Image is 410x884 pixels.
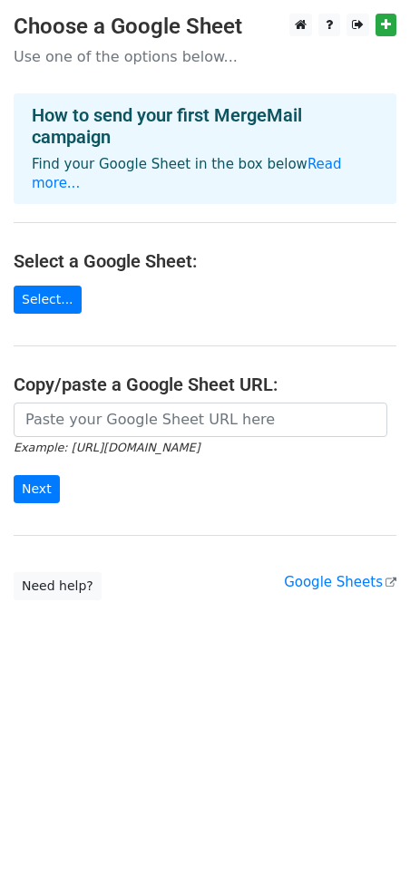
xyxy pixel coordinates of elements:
h3: Choose a Google Sheet [14,14,396,40]
a: Need help? [14,572,102,600]
h4: How to send your first MergeMail campaign [32,104,378,148]
a: Google Sheets [284,574,396,590]
p: Find your Google Sheet in the box below [32,155,378,193]
p: Use one of the options below... [14,47,396,66]
a: Read more... [32,156,342,191]
h4: Copy/paste a Google Sheet URL: [14,374,396,395]
input: Next [14,475,60,503]
small: Example: [URL][DOMAIN_NAME] [14,441,200,454]
h4: Select a Google Sheet: [14,250,396,272]
input: Paste your Google Sheet URL here [14,403,387,437]
a: Select... [14,286,82,314]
